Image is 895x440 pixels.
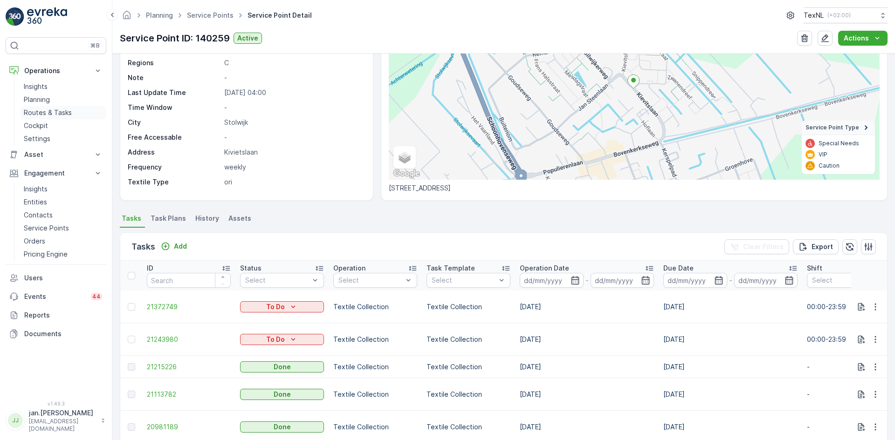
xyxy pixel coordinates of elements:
[24,121,48,130] p: Cockpit
[224,148,363,157] p: Kivietslaan
[838,31,888,46] button: Actions
[266,302,285,311] p: To Do
[24,292,85,301] p: Events
[844,34,869,43] p: Actions
[24,169,88,178] p: Engagement
[663,264,694,273] p: Due Date
[6,325,106,343] a: Documents
[147,390,231,399] span: 21113782
[422,291,515,323] td: Textile Collection
[174,242,187,251] p: Add
[128,162,220,172] p: Frequency
[389,183,880,193] p: [STREET_ADDRESS]
[24,197,47,207] p: Entities
[128,73,220,82] p: Note
[240,421,324,433] button: Done
[20,183,106,196] a: Insights
[24,273,103,283] p: Users
[20,93,106,106] a: Planning
[20,119,106,132] a: Cockpit
[585,275,589,286] p: -
[266,335,285,344] p: To Do
[6,61,106,80] button: Operations
[128,58,220,68] p: Regions
[240,334,324,345] button: To Do
[187,11,234,19] a: Service Points
[147,362,231,372] a: 21215226
[246,11,314,20] span: Service Point Detail
[20,222,106,235] a: Service Points
[20,248,106,261] a: Pricing Engine
[147,422,231,432] a: 20981189
[29,408,96,418] p: jan.[PERSON_NAME]
[151,214,186,223] span: Task Plans
[120,31,230,45] p: Service Point ID: 140259
[240,361,324,372] button: Done
[659,378,802,411] td: [DATE]
[659,356,802,378] td: [DATE]
[240,301,324,312] button: To Do
[24,66,88,75] p: Operations
[422,378,515,411] td: Textile Collection
[228,214,251,223] span: Assets
[804,11,824,20] p: TexNL
[422,356,515,378] td: Textile Collection
[659,323,802,356] td: [DATE]
[131,240,155,253] p: Tasks
[122,214,141,223] span: Tasks
[24,210,53,220] p: Contacts
[90,42,100,49] p: ⌘B
[329,378,422,411] td: Textile Collection
[724,239,789,254] button: Clear Filters
[128,118,220,127] p: City
[224,177,363,187] p: ori
[24,95,50,104] p: Planning
[338,276,403,285] p: Select
[27,7,67,26] img: logo_light-DOdMpM7g.png
[6,145,106,164] button: Asset
[24,150,88,159] p: Asset
[128,423,135,431] div: Toggle Row Selected
[802,121,875,135] summary: Service Point Type
[432,276,496,285] p: Select
[329,356,422,378] td: Textile Collection
[29,418,96,433] p: [EMAIL_ADDRESS][DOMAIN_NAME]
[807,264,822,273] p: Shift
[427,264,475,273] p: Task Template
[520,264,569,273] p: Operation Date
[515,378,659,411] td: [DATE]
[224,133,363,142] p: -
[128,336,135,343] div: Toggle Row Selected
[394,147,415,168] a: Layers
[391,168,422,180] a: Open this area in Google Maps (opens a new window)
[793,239,839,254] button: Export
[224,88,363,97] p: [DATE] 04:00
[147,273,231,288] input: Search
[147,302,231,311] a: 21372749
[24,82,48,91] p: Insights
[147,335,231,344] a: 21243980
[515,356,659,378] td: [DATE]
[819,151,827,158] p: VIP
[234,33,262,44] button: Active
[240,264,262,273] p: Status
[24,329,103,338] p: Documents
[24,184,48,194] p: Insights
[6,287,106,306] a: Events44
[24,237,45,246] p: Orders
[20,196,106,209] a: Entities
[224,103,363,112] p: -
[128,177,220,187] p: Textile Type
[329,323,422,356] td: Textile Collection
[659,291,802,323] td: [DATE]
[224,73,363,82] p: -
[515,323,659,356] td: [DATE]
[24,134,50,143] p: Settings
[24,250,68,259] p: Pricing Engine
[237,34,258,43] p: Active
[20,106,106,119] a: Routes & Tasks
[8,413,23,428] div: JJ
